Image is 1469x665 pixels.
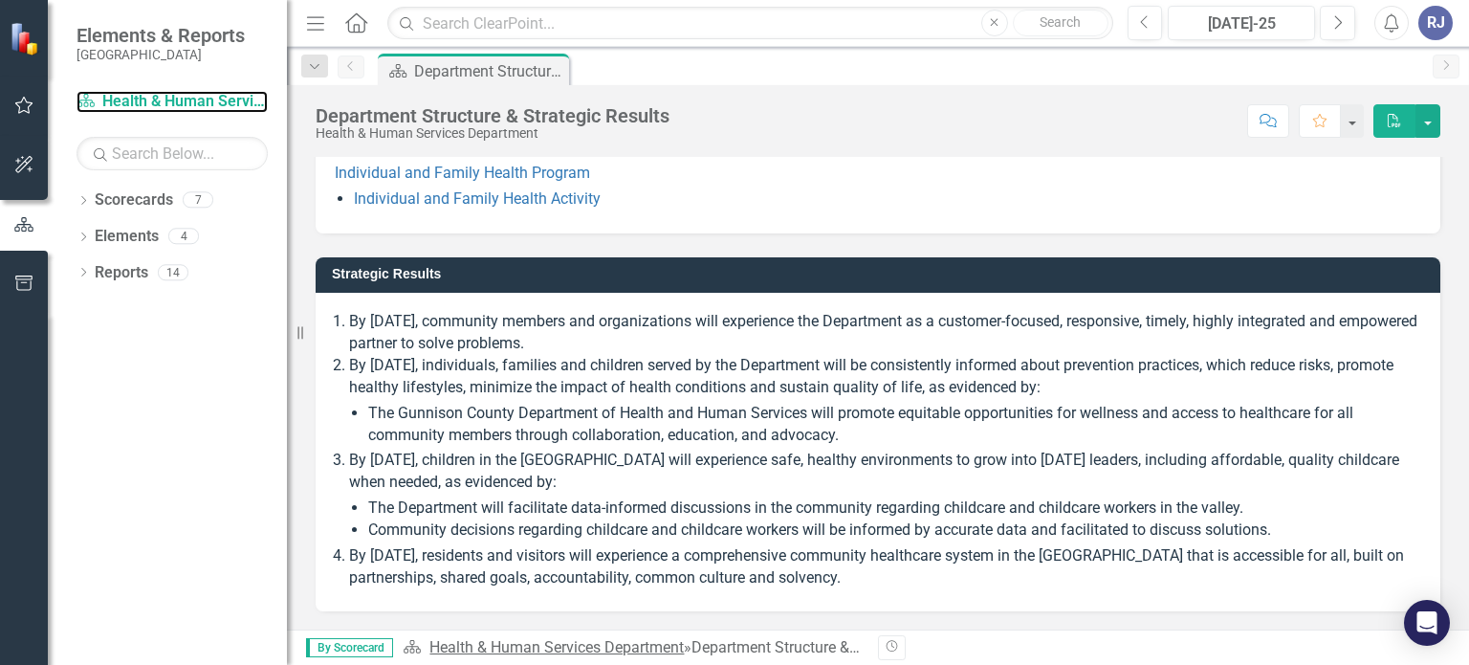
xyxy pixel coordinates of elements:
[368,403,1421,447] li: The Gunnison County Department of Health and Human Services will promote equitable opportunities ...
[1174,12,1308,35] div: [DATE]-25
[349,450,1421,541] li: By [DATE], children in the [GEOGRAPHIC_DATA] will experience safe, healthy environments to grow i...
[368,520,1421,542] li: Community decisions regarding childcare and childcare workers will be informed by accurate data a...
[77,47,245,62] small: [GEOGRAPHIC_DATA]
[1418,6,1453,40] button: RJ
[691,638,967,656] div: Department Structure & Strategic Results
[429,638,684,656] a: Health & Human Services Department
[387,7,1112,40] input: Search ClearPoint...
[77,137,268,170] input: Search Below...
[349,545,1421,589] li: By [DATE], residents and visitors will experience a comprehensive community healthcare system in ...
[316,126,669,141] div: Health & Human Services Department
[349,311,1421,355] li: By [DATE], community members and organizations will experience the Department as a customer-focus...
[403,637,864,659] div: »
[414,59,564,83] div: Department Structure & Strategic Results
[349,355,1421,446] li: By [DATE], individuals, families and children served by the Department will be consistently infor...
[183,192,213,209] div: 7
[335,164,590,182] a: Individual and Family Health Program
[316,105,669,126] div: Department Structure & Strategic Results
[354,189,601,208] a: Individual and Family Health Activity
[1040,14,1081,30] span: Search
[168,229,199,245] div: 4
[1404,600,1450,646] div: Open Intercom Messenger
[158,264,188,280] div: 14
[10,21,44,55] img: ClearPoint Strategy
[77,24,245,47] span: Elements & Reports
[95,189,173,211] a: Scorecards
[368,498,1421,520] li: The Department will facilitate data-informed discussions in the community regarding childcare and...
[1168,6,1315,40] button: [DATE]-25
[77,91,268,113] a: Health & Human Services Department
[95,226,159,248] a: Elements
[95,262,148,284] a: Reports
[306,638,393,657] span: By Scorecard
[1013,10,1108,36] button: Search
[332,267,1431,281] h3: Strategic Results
